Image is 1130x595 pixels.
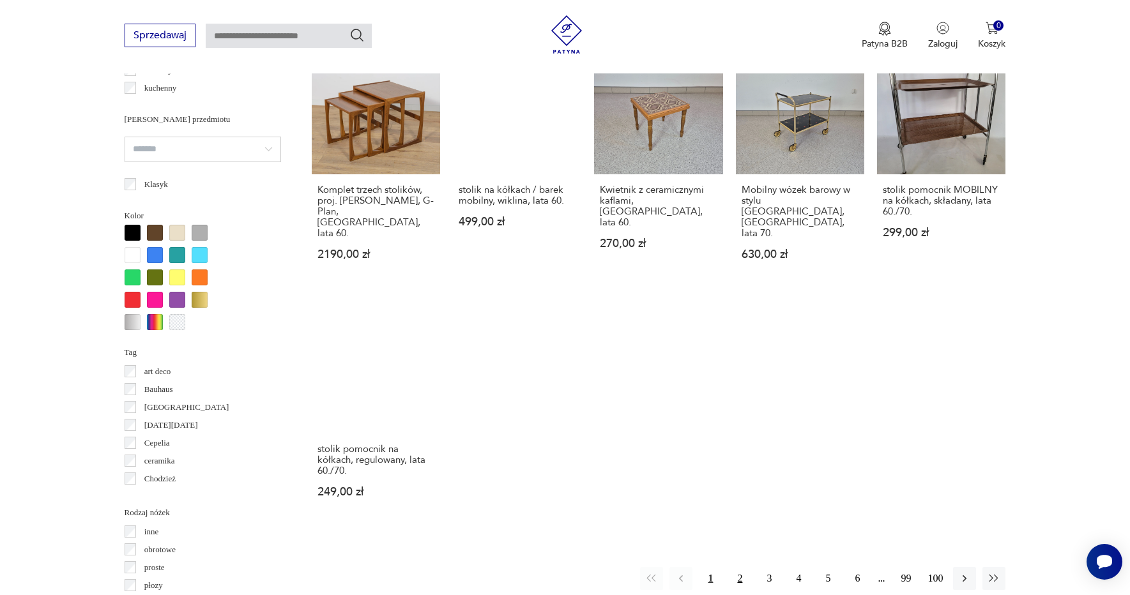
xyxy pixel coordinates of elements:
p: art deco [144,365,171,379]
p: 499,00 zł [459,216,576,227]
p: obrotowe [144,543,176,557]
h3: Mobilny wózek barowy w stylu [GEOGRAPHIC_DATA], [GEOGRAPHIC_DATA], lata 70. [742,185,859,239]
p: 2190,00 zł [317,249,434,260]
h3: stolik na kółkach / barek mobilny, wiklina, lata 60. [459,185,576,206]
h3: Komplet trzech stolików, proj. [PERSON_NAME], G-Plan, [GEOGRAPHIC_DATA], lata 60. [317,185,434,239]
p: 630,00 zł [742,249,859,260]
a: Mobilny wózek barowy w stylu brussel, Niemcy, lata 70.Mobilny wózek barowy w stylu [GEOGRAPHIC_DA... [736,46,864,285]
h3: stolik pomocnik na kółkach, regulowany, lata 60./70. [317,444,434,476]
p: Koszyk [978,38,1005,50]
button: 100 [924,567,947,590]
button: 1 [699,567,722,590]
a: stolik na kółkach / barek mobilny, wiklina, lata 60.stolik na kółkach / barek mobilny, wiklina, l... [453,46,581,285]
img: Ikonka użytkownika [936,22,949,34]
a: KlasykKomplet trzech stolików, proj. R. Benett, G-Plan, Wielka Brytania, lata 60.Komplet trzech s... [312,46,440,285]
a: Kwietnik z ceramicznymi kaflami, Niemcy, lata 60.Kwietnik z ceramicznymi kaflami, [GEOGRAPHIC_DAT... [594,46,722,285]
button: Patyna B2B [862,22,908,50]
img: Ikona medalu [878,22,891,36]
p: inne [144,525,158,539]
p: [PERSON_NAME] przedmiotu [125,112,281,126]
p: Chodzież [144,472,176,486]
p: [DATE][DATE] [144,418,198,432]
p: [GEOGRAPHIC_DATA] [144,400,229,414]
h3: stolik pomocnik MOBILNY na kółkach, składany, lata 60./70. [883,185,1000,217]
button: Zaloguj [928,22,958,50]
img: Ikona koszyka [986,22,998,34]
button: Sprzedawaj [125,24,195,47]
iframe: Smartsupp widget button [1087,544,1122,580]
div: 0 [993,20,1004,31]
p: kuchenny [144,81,177,95]
a: Sprzedawaj [125,32,195,41]
button: 3 [758,567,781,590]
p: 270,00 zł [600,238,717,249]
p: proste [144,561,165,575]
p: płozy [144,578,163,592]
p: Rodzaj nóżek [125,506,281,520]
button: Szukaj [349,27,365,43]
button: 5 [816,567,839,590]
p: Kolor [125,209,281,223]
p: ceramika [144,454,175,468]
a: Ikona medaluPatyna B2B [862,22,908,50]
button: 6 [846,567,869,590]
h3: Kwietnik z ceramicznymi kaflami, [GEOGRAPHIC_DATA], lata 60. [600,185,717,228]
a: stolik pomocnik MOBILNY na kółkach, składany, lata 60./70.stolik pomocnik MOBILNY na kółkach, skł... [877,46,1005,285]
p: Zaloguj [928,38,958,50]
p: Patyna B2B [862,38,908,50]
p: Bauhaus [144,382,173,396]
p: 299,00 zł [883,227,1000,238]
button: 2 [728,567,751,590]
button: 0Koszyk [978,22,1005,50]
p: Cepelia [144,436,170,450]
p: Tag [125,345,281,359]
button: 99 [894,567,917,590]
p: Klasyk [144,177,168,192]
button: 4 [787,567,810,590]
img: Patyna - sklep z meblami i dekoracjami vintage [547,15,586,54]
a: stolik pomocnik na kółkach, regulowany, lata 60./70.stolik pomocnik na kółkach, regulowany, lata ... [312,305,440,522]
p: Ćmielów [144,490,175,504]
p: 249,00 zł [317,486,434,497]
